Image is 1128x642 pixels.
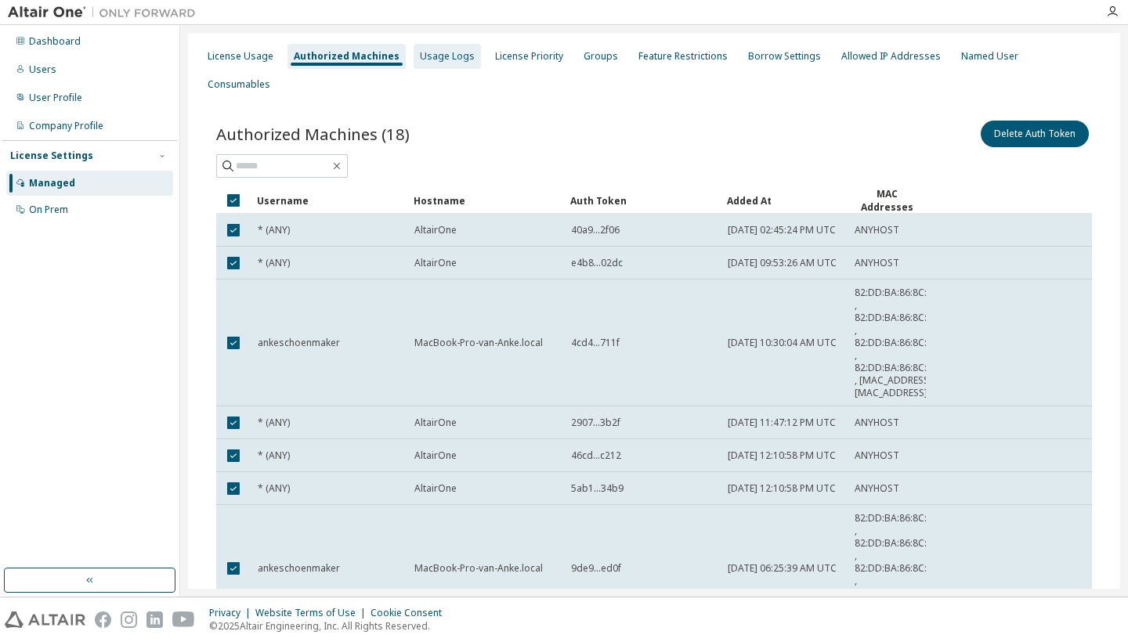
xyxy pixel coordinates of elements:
span: MacBook-Pro-van-Anke.local [414,562,543,575]
div: Auth Token [570,188,714,213]
div: License Priority [495,50,563,63]
span: 2907...3b2f [571,417,620,429]
span: ANYHOST [855,224,899,236]
span: 4cd4...711f [571,337,620,349]
span: * (ANY) [258,482,290,495]
span: * (ANY) [258,449,290,462]
span: ANYHOST [855,482,899,495]
span: [DATE] 12:10:58 PM UTC [728,449,836,462]
span: Authorized Machines (18) [216,123,410,145]
div: License Usage [208,50,273,63]
div: Users [29,63,56,76]
div: Privacy [209,607,255,619]
span: [DATE] 12:10:58 PM UTC [728,482,836,495]
span: * (ANY) [258,224,290,236]
div: Added At [727,188,841,213]
span: e4b8...02dc [571,257,623,269]
div: Groups [584,50,618,63]
div: Usage Logs [420,50,475,63]
span: MacBook-Pro-van-Anke.local [414,337,543,349]
p: © 2025 Altair Engineering, Inc. All Rights Reserved. [209,619,451,633]
img: youtube.svg [172,611,195,628]
span: [DATE] 06:25:39 AM UTC [728,562,837,575]
img: facebook.svg [95,611,111,628]
div: License Settings [10,150,93,162]
span: AltairOne [414,482,457,495]
div: Managed [29,177,75,189]
img: instagram.svg [121,611,137,628]
div: Username [257,188,401,213]
div: Hostname [414,188,558,213]
span: [DATE] 11:47:12 PM UTC [728,417,836,429]
span: ankeschoenmaker [258,337,340,349]
span: 40a9...2f06 [571,224,620,236]
div: Borrow Settings [748,50,821,63]
span: [DATE] 09:53:26 AM UTC [728,257,837,269]
img: Altair One [8,5,204,20]
span: AltairOne [414,417,457,429]
img: altair_logo.svg [5,611,85,628]
div: Company Profile [29,120,103,132]
span: AltairOne [414,224,457,236]
div: MAC Addresses [854,187,920,214]
span: AltairOne [414,449,457,462]
div: Website Terms of Use [255,607,371,619]
div: Authorized Machines [294,50,399,63]
span: * (ANY) [258,417,290,429]
img: linkedin.svg [146,611,163,628]
span: 82:DD:BA:86:8C:05 , 82:DD:BA:86:8C:00 , 82:DD:BA:86:8C:01 , 82:DD:BA:86:8C:04 , [MAC_ADDRESS] , [... [855,512,938,625]
div: Feature Restrictions [638,50,728,63]
span: * (ANY) [258,257,290,269]
div: Allowed IP Addresses [841,50,941,63]
span: ANYHOST [855,257,899,269]
span: ANYHOST [855,417,899,429]
span: [DATE] 10:30:04 AM UTC [728,337,837,349]
span: 46cd...c212 [571,449,621,462]
div: Named User [961,50,1018,63]
div: On Prem [29,204,68,216]
span: 5ab1...34b9 [571,482,624,495]
span: 9de9...ed0f [571,562,621,575]
div: User Profile [29,92,82,104]
span: ankeschoenmaker [258,562,340,575]
span: 82:DD:BA:86:8C:05 , 82:DD:BA:86:8C:00 , 82:DD:BA:86:8C:01 , 82:DD:BA:86:8C:04 , [MAC_ADDRESS] , [... [855,287,938,399]
button: Delete Auth Token [981,121,1089,147]
div: Dashboard [29,35,81,48]
span: [DATE] 02:45:24 PM UTC [728,224,836,236]
span: AltairOne [414,257,457,269]
span: ANYHOST [855,449,899,462]
div: Consumables [208,78,270,91]
div: Cookie Consent [371,607,451,619]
